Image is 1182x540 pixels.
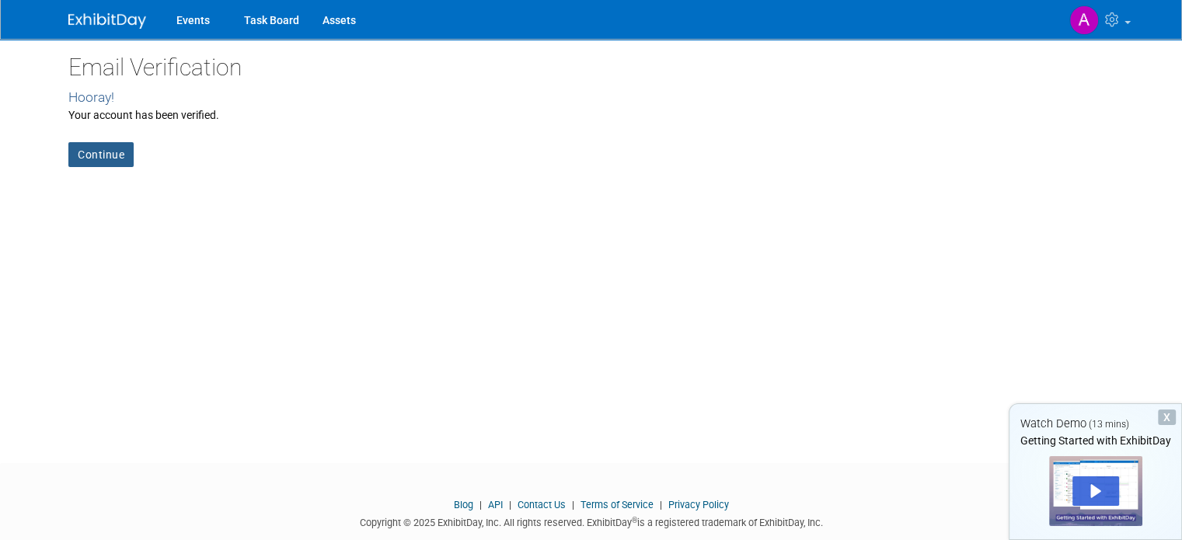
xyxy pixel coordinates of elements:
span: | [568,499,578,510]
div: Hooray! [68,88,1114,107]
h2: Email Verification [68,54,1114,80]
a: Blog [454,499,473,510]
span: (13 mins) [1089,419,1129,430]
sup: ® [632,516,637,524]
div: Watch Demo [1009,416,1181,432]
div: Play [1072,476,1119,506]
div: Dismiss [1158,409,1176,425]
a: Privacy Policy [668,499,729,510]
img: Alex Blackburne [1069,5,1099,35]
div: Your account has been verified. [68,107,1114,123]
span: | [476,499,486,510]
a: Contact Us [518,499,566,510]
div: Getting Started with ExhibitDay [1009,433,1181,448]
a: Continue [68,142,134,167]
span: | [505,499,515,510]
a: API [488,499,503,510]
img: ExhibitDay [68,13,146,29]
span: | [656,499,666,510]
a: Terms of Service [581,499,654,510]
